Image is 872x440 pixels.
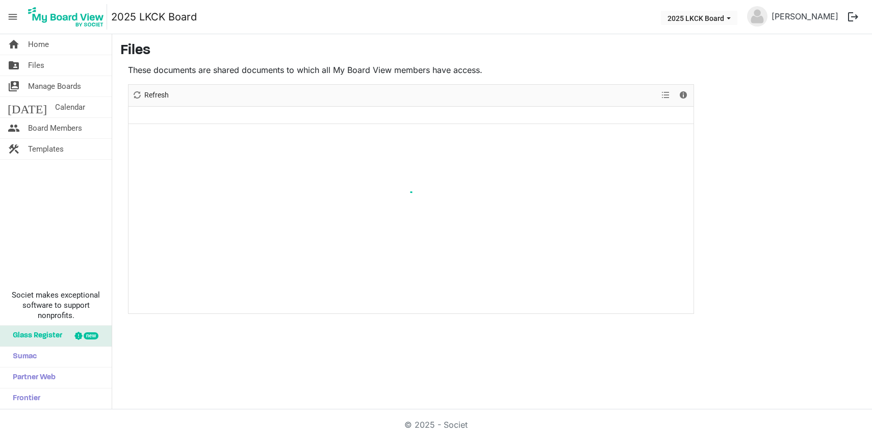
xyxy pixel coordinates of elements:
img: My Board View Logo [25,4,107,30]
span: Sumac [8,347,37,367]
span: Partner Web [8,368,56,388]
span: Calendar [55,97,85,117]
span: Manage Boards [28,76,81,96]
span: switch_account [8,76,20,96]
span: menu [3,7,22,27]
span: [DATE] [8,97,47,117]
span: Board Members [28,118,82,138]
span: Home [28,34,49,55]
img: no-profile-picture.svg [747,6,767,27]
span: Glass Register [8,326,62,346]
span: home [8,34,20,55]
a: © 2025 - Societ [404,420,468,430]
a: My Board View Logo [25,4,111,30]
span: Files [28,55,44,76]
a: [PERSON_NAME] [767,6,842,27]
span: Frontier [8,388,40,409]
button: 2025 LKCK Board dropdownbutton [661,11,737,25]
span: construction [8,139,20,159]
span: people [8,118,20,138]
a: 2025 LKCK Board [111,7,197,27]
span: Templates [28,139,64,159]
div: new [84,332,98,339]
span: Societ makes exceptional software to support nonprofits. [5,290,107,321]
button: logout [842,6,864,28]
span: folder_shared [8,55,20,76]
p: These documents are shared documents to which all My Board View members have access. [128,64,694,76]
h3: Files [120,42,864,60]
